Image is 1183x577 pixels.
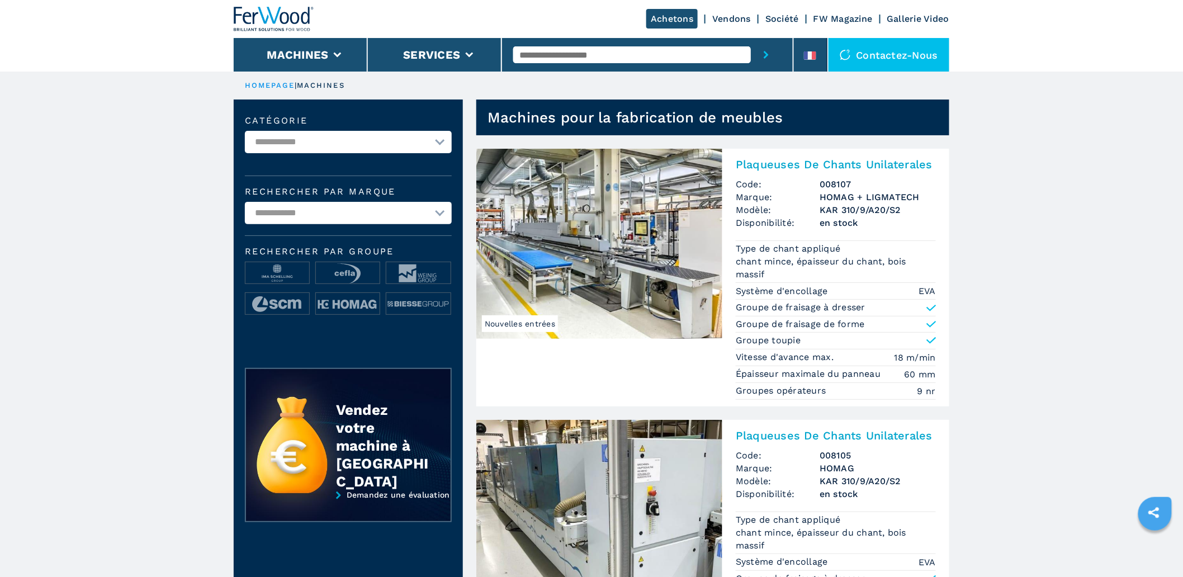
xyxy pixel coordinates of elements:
a: Plaqueuses De Chants Unilaterales HOMAG + LIGMATECH KAR 310/9/A20/S2Nouvelles entréesPlaqueuses D... [476,149,949,406]
h2: Plaqueuses De Chants Unilaterales [736,429,936,442]
label: catégorie [245,116,452,125]
label: Rechercher par marque [245,187,452,196]
p: Vitesse d'avance max. [736,351,837,363]
button: Machines [267,48,328,62]
em: chant mince, épaisseur du chant, bois massif [736,255,936,281]
a: Achetons [646,9,698,29]
h3: KAR 310/9/A20/S2 [820,204,936,216]
span: Disponibilité: [736,488,820,500]
p: Groupe de fraisage de forme [736,318,865,330]
span: en stock [820,216,936,229]
a: Gallerie Video [887,13,950,24]
span: Modèle: [736,204,820,216]
p: Groupe de fraisage à dresser [736,301,865,314]
h1: Machines pour la fabrication de meubles [488,108,783,126]
div: Contactez-nous [829,38,950,72]
a: sharethis [1140,499,1168,527]
p: machines [297,81,345,91]
button: Services [403,48,460,62]
span: Modèle: [736,475,820,488]
em: EVA [919,556,936,569]
span: Disponibilité: [736,216,820,229]
img: image [386,262,450,285]
span: Code: [736,178,820,191]
a: Demandez une évaluation [245,490,452,531]
img: Ferwood [234,7,314,31]
h2: Plaqueuses De Chants Unilaterales [736,158,936,171]
span: en stock [820,488,936,500]
h3: HOMAG + LIGMATECH [820,191,936,204]
div: Vendez votre machine à [GEOGRAPHIC_DATA] [336,401,429,490]
h3: KAR 310/9/A20/S2 [820,475,936,488]
a: Vendons [712,13,751,24]
p: Type de chant appliqué [736,514,844,526]
em: 60 mm [905,368,936,381]
span: Code: [736,449,820,462]
img: image [386,293,450,315]
em: chant mince, épaisseur du chant, bois massif [736,526,936,552]
img: image [245,262,309,285]
span: | [295,81,297,89]
span: Rechercher par groupe [245,247,452,256]
img: image [316,293,380,315]
em: 18 m/min [895,351,936,364]
em: EVA [919,285,936,297]
span: Marque: [736,191,820,204]
p: Système d'encollage [736,285,831,297]
p: Type de chant appliqué [736,243,844,255]
em: 9 nr [917,385,936,398]
img: image [245,293,309,315]
button: submit-button [751,38,782,72]
p: Groupes opérateurs [736,385,829,397]
h3: 008105 [820,449,936,462]
img: image [316,262,380,285]
img: Contactez-nous [840,49,851,60]
a: Société [765,13,799,24]
h3: HOMAG [820,462,936,475]
p: Système d'encollage [736,556,831,568]
p: Épaisseur maximale du panneau [736,368,884,380]
img: Plaqueuses De Chants Unilaterales HOMAG + LIGMATECH KAR 310/9/A20/S2 [476,149,722,339]
p: Groupe toupie [736,334,801,347]
h3: 008107 [820,178,936,191]
iframe: Chat [1135,527,1175,569]
a: FW Magazine [813,13,873,24]
span: Nouvelles entrées [482,315,558,332]
a: HOMEPAGE [245,81,295,89]
span: Marque: [736,462,820,475]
